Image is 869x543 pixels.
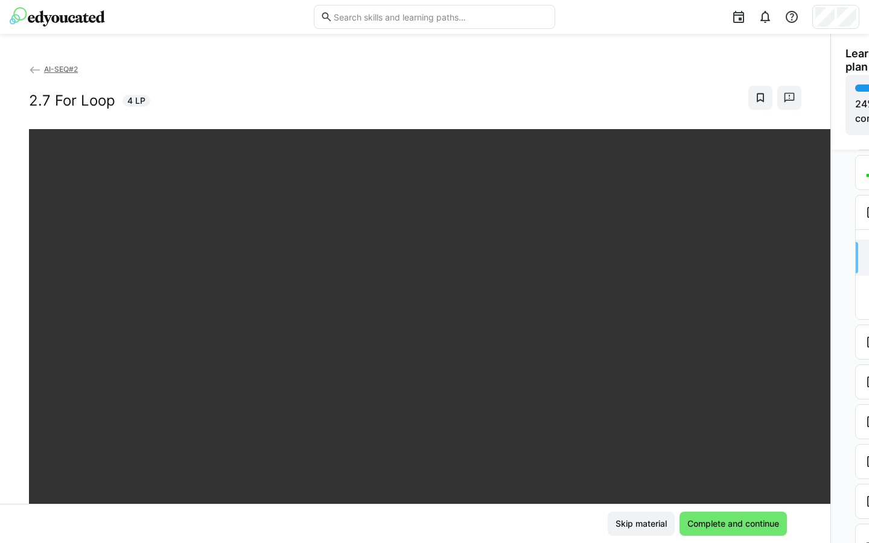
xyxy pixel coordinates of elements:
span: 4 LP [127,95,145,107]
span: Complete and continue [686,518,781,530]
span: Skip material [614,518,669,530]
input: Search skills and learning paths… [333,11,549,22]
a: AI-SEQ#2 [29,65,78,74]
button: Skip material [608,512,675,536]
button: Complete and continue [680,512,787,536]
span: AI-SEQ#2 [44,65,78,74]
span: 24 [855,98,867,110]
h2: 2.7 For Loop [29,92,115,110]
